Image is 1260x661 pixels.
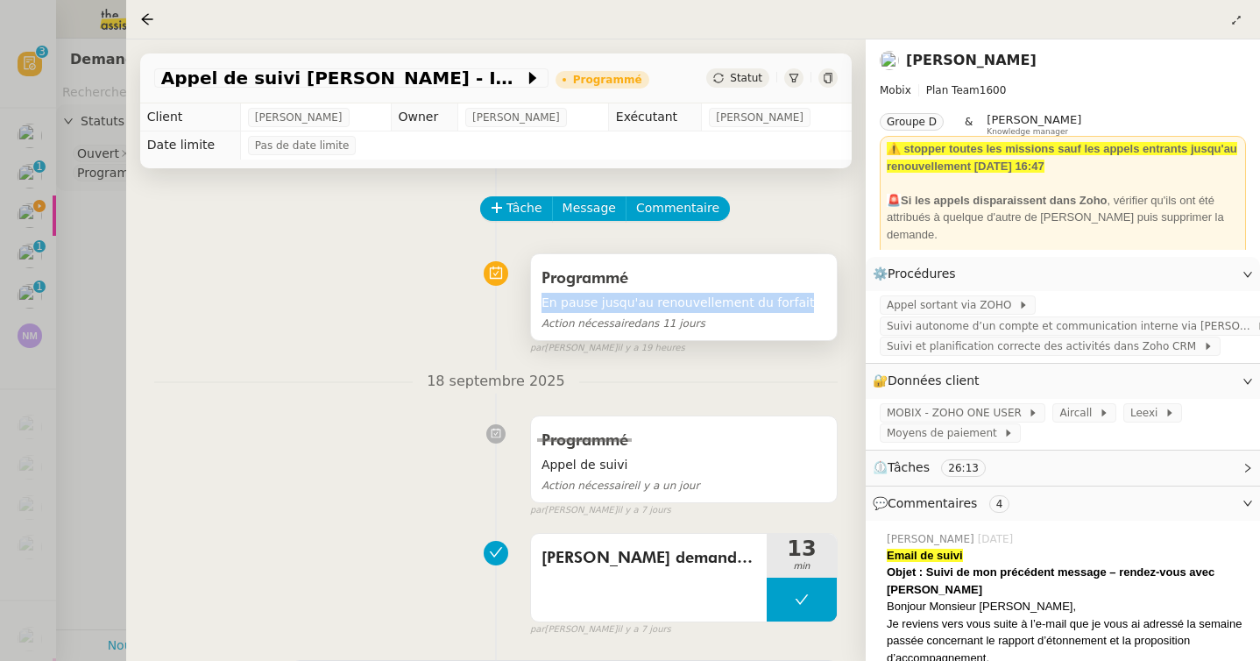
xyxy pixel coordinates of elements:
[880,113,944,131] nz-tag: Groupe D
[255,109,343,126] span: [PERSON_NAME]
[866,257,1260,291] div: ⚙️Procédures
[989,495,1010,513] nz-tag: 4
[716,109,803,126] span: [PERSON_NAME]
[987,113,1081,136] app-user-label: Knowledge manager
[542,455,826,475] span: Appel de suivi
[255,137,350,154] span: Pas de date limite
[530,341,685,356] small: [PERSON_NAME]
[161,69,524,87] span: Appel de suivi [PERSON_NAME] - IZI SAFETY
[887,531,978,547] span: [PERSON_NAME]
[888,373,980,387] span: Données client
[965,113,973,136] span: &
[413,370,579,394] span: 18 septembre 2025
[887,194,901,207] span: 🚨
[530,341,545,356] span: par
[530,622,671,637] small: [PERSON_NAME]
[866,487,1260,521] div: 💬Commentaires 4
[873,371,987,391] span: 🔐
[888,460,930,474] span: Tâches
[730,72,762,84] span: Statut
[506,198,542,218] span: Tâche
[880,51,899,70] img: users%2FW4OQjB9BRtYK2an7yusO0WsYLsD3%2Favatar%2F28027066-518b-424c-8476-65f2e549ac29
[887,192,1239,244] div: , vérifier qu'ils ont été attribués à quelque d'autre de [PERSON_NAME] puis supprimer la demande.
[563,198,616,218] span: Message
[873,460,1001,474] span: ⏲️
[906,52,1037,68] a: [PERSON_NAME]
[618,622,671,637] span: il y a 7 jours
[926,84,980,96] span: Plan Team
[987,113,1081,126] span: [PERSON_NAME]
[472,109,560,126] span: [PERSON_NAME]
[901,194,1108,207] strong: Si les appels disparaissent dans Zoho
[767,559,837,574] span: min
[888,267,956,281] span: Procédures
[542,317,705,330] span: dans 11 jours
[542,293,826,313] span: En pause jusqu'au renouvellement du forfait
[1130,404,1164,422] span: Leexi
[573,75,642,85] div: Programmé
[636,198,719,218] span: Commentaire
[887,142,1237,173] strong: ⚠️ stopper toutes les missions sauf les appels entrants jusqu'au renouvellement [DATE] 16:47
[980,84,1007,96] span: 1600
[480,196,553,221] button: Tâche
[140,131,241,160] td: Date limite
[887,317,1256,335] span: Suivi autonome d’un compte et communication interne via [PERSON_NAME]
[866,364,1260,398] div: 🔐Données client
[530,503,545,518] span: par
[542,433,628,449] span: Programmé
[887,598,1246,615] div: Bonjour Monsieur [PERSON_NAME],
[530,503,671,518] small: [PERSON_NAME]
[887,565,1214,596] strong: Objet : Suivi de mon précédent message – rendez-vous avec [PERSON_NAME]
[391,103,458,131] td: Owner
[618,503,671,518] span: il y a 7 jours
[888,496,977,510] span: Commentaires
[542,317,634,330] span: Action nécessaire
[978,531,1017,547] span: [DATE]
[887,296,1018,314] span: Appel sortant via ZOHO
[767,538,837,559] span: 13
[140,103,241,131] td: Client
[887,549,963,562] strong: Email de suivi
[542,480,699,492] span: il y a un jour
[1059,404,1098,422] span: Aircall
[866,451,1260,485] div: ⏲️Tâches 26:13
[542,271,628,287] span: Programmé
[987,127,1068,137] span: Knowledge manager
[608,103,702,131] td: Exécutant
[618,341,685,356] span: il y a 19 heures
[626,196,730,221] button: Commentaire
[873,496,1016,510] span: 💬
[530,622,545,637] span: par
[873,264,964,284] span: ⚙️
[552,196,626,221] button: Message
[941,459,986,477] nz-tag: 26:13
[542,545,756,572] span: [PERSON_NAME] demande : vérification Zoho + Appel + Voicemail + Email
[887,404,1028,422] span: MOBIX - ZOHO ONE USER
[880,84,911,96] span: Mobix
[887,424,1003,442] span: Moyens de paiement
[887,338,1203,355] span: Suivi et planification correcte des activités dans Zoho CRM
[542,480,634,492] span: Action nécessaire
